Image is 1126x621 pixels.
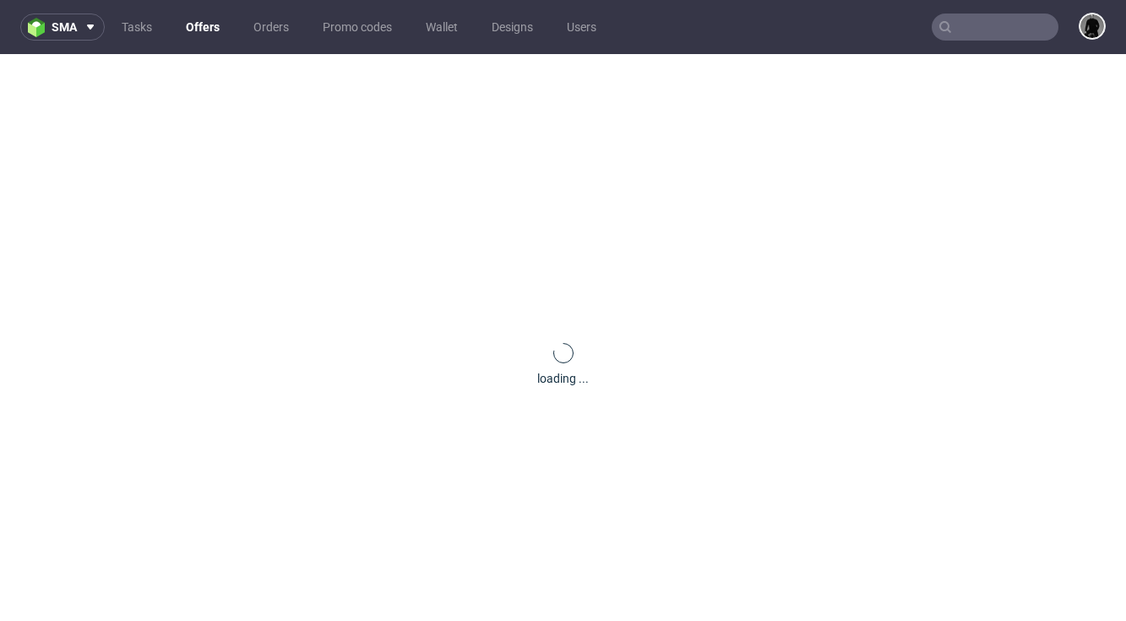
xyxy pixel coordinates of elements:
[313,14,402,41] a: Promo codes
[20,14,105,41] button: sma
[416,14,468,41] a: Wallet
[537,370,589,387] div: loading ...
[52,21,77,33] span: sma
[481,14,543,41] a: Designs
[557,14,607,41] a: Users
[28,18,52,37] img: logo
[176,14,230,41] a: Offers
[243,14,299,41] a: Orders
[112,14,162,41] a: Tasks
[1080,14,1104,38] img: Dawid Urbanowicz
